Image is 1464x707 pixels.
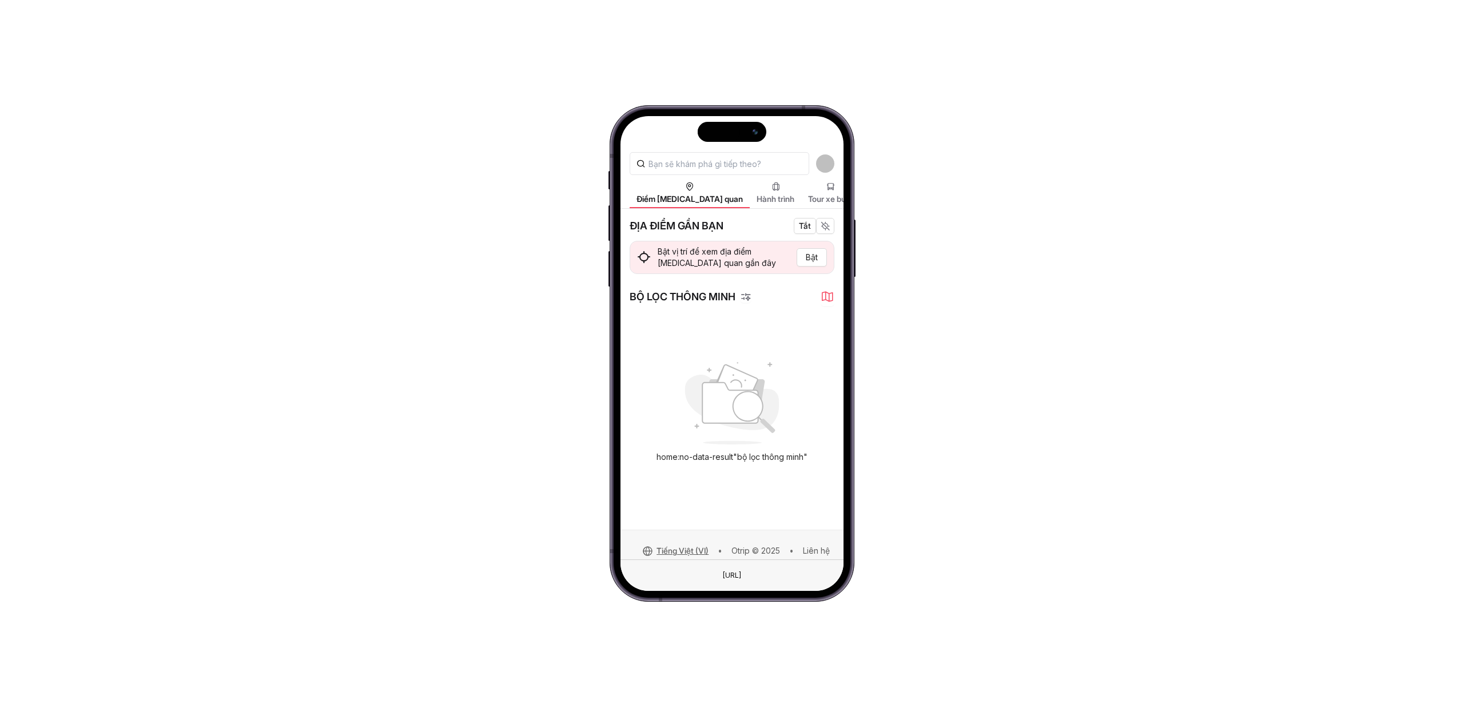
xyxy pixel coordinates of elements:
[794,218,816,234] button: Tắt
[797,248,827,267] button: Bật
[636,193,743,205] span: Điểm [MEDICAL_DATA] quan
[630,289,751,305] div: BỘ LỌC THÔNG MINH
[657,451,807,463] div: home:no-data-result "bộ lọc thông minh"
[656,547,709,555] span: Tiếng Việt (VI)
[757,193,794,205] span: Hành trình
[630,218,723,234] div: ĐỊA ĐIỂM GẦN BẠN
[802,544,830,558] button: Liên hệ
[630,152,809,175] input: Bạn sẽ khám phá gì tiếp theo?
[714,568,750,583] div: Đây là một phần tử giả. Để thay đổi URL, chỉ cần sử dụng trường văn bản Trình duyệt ở phía trên.
[799,219,811,233] span: Tắt
[620,530,844,571] div: • •
[806,251,818,264] span: Bật
[642,545,709,557] button: Tiếng Việt (VI)
[658,246,790,269] span: Bật vị trí để xem địa điểm [MEDICAL_DATA] quan gần đây
[808,193,853,205] span: Tour xe buýt
[685,362,779,444] img: bus-icon
[731,544,781,558] button: Otrip © 2025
